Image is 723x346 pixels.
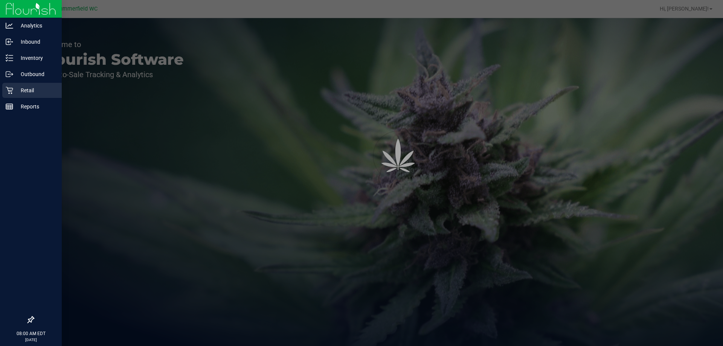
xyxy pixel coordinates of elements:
inline-svg: Inventory [6,54,13,62]
p: Analytics [13,21,58,30]
p: Inventory [13,53,58,62]
p: Reports [13,102,58,111]
p: 08:00 AM EDT [3,330,58,337]
inline-svg: Analytics [6,22,13,29]
inline-svg: Reports [6,103,13,110]
inline-svg: Inbound [6,38,13,46]
inline-svg: Retail [6,87,13,94]
p: Inbound [13,37,58,46]
p: [DATE] [3,337,58,343]
p: Outbound [13,70,58,79]
p: Retail [13,86,58,95]
inline-svg: Outbound [6,70,13,78]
